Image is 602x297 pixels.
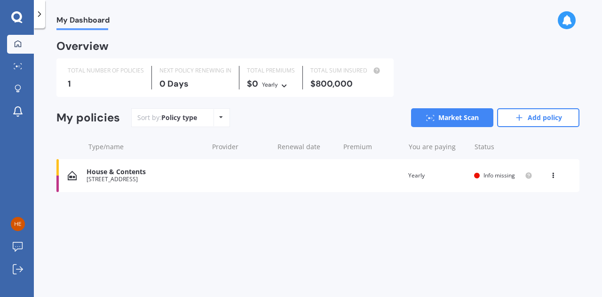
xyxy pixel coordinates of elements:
img: House & Contents [68,171,77,180]
div: TOTAL SUM INSURED [310,66,382,75]
div: NEXT POLICY RENEWING IN [159,66,231,75]
div: $800,000 [310,79,382,88]
div: TOTAL PREMIUMS [247,66,295,75]
div: $0 [247,79,295,89]
div: TOTAL NUMBER OF POLICIES [68,66,144,75]
div: Yearly [262,80,278,89]
div: House & Contents [87,168,203,176]
div: [STREET_ADDRESS] [87,176,203,183]
div: Yearly [408,171,467,180]
div: Overview [56,41,109,51]
span: My Dashboard [56,16,110,28]
div: You are paying [409,142,467,152]
a: Market Scan [411,108,493,127]
div: Status [475,142,532,152]
div: My policies [56,111,120,125]
div: Premium [343,142,401,152]
div: Policy type [161,113,197,122]
span: Info missing [483,171,515,179]
div: 0 Days [159,79,231,88]
div: Type/name [88,142,205,152]
div: Provider [212,142,270,152]
div: 1 [68,79,144,88]
img: 7bdc8d83e334eeadef8fc550be055c60 [11,217,25,231]
div: Renewal date [277,142,335,152]
div: Sort by: [137,113,197,122]
a: Add policy [497,108,579,127]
